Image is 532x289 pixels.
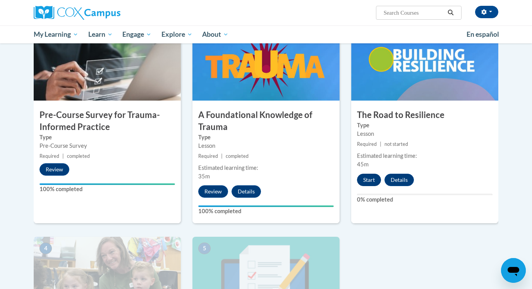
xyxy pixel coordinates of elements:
label: 0% completed [357,195,493,204]
span: 4 [39,243,52,254]
div: Lesson [198,142,334,150]
span: 35m [198,173,210,180]
label: Type [198,133,334,142]
h3: The Road to Resilience [351,109,498,121]
label: Type [357,121,493,130]
span: 5 [198,243,211,254]
span: completed [226,153,249,159]
button: Account Settings [475,6,498,18]
button: Start [357,174,381,186]
div: Lesson [357,130,493,138]
button: Review [39,163,69,176]
span: En español [467,30,499,38]
h3: A Foundational Knowledge of Trauma [192,109,340,133]
a: My Learning [29,26,83,43]
span: Required [198,153,218,159]
a: Explore [156,26,197,43]
a: En español [462,26,504,43]
div: Pre-Course Survey [39,142,175,150]
div: Estimated learning time: [198,164,334,172]
img: Course Image [351,23,498,101]
a: About [197,26,234,43]
label: Type [39,133,175,142]
img: Course Image [192,23,340,101]
div: Your progress [198,205,334,207]
button: Details [232,185,261,198]
span: | [380,141,381,147]
span: Required [39,153,59,159]
button: Review [198,185,228,198]
button: Search [445,8,456,17]
span: Explore [161,30,192,39]
img: Cox Campus [34,6,120,20]
a: Learn [83,26,118,43]
span: completed [67,153,90,159]
h3: Pre-Course Survey for Trauma-Informed Practice [34,109,181,133]
span: | [62,153,64,159]
div: Main menu [22,26,510,43]
span: not started [384,141,408,147]
a: Cox Campus [34,6,181,20]
span: | [221,153,223,159]
label: 100% completed [39,185,175,193]
button: Details [384,174,414,186]
label: 100% completed [198,207,334,215]
div: Estimated learning time: [357,152,493,160]
iframe: Button to launch messaging window [501,258,526,283]
div: Your progress [39,183,175,185]
a: Engage [117,26,156,43]
span: My Learning [34,30,78,39]
span: Learn [88,30,113,39]
span: Engage [122,30,151,39]
span: Required [357,141,377,147]
input: Search Courses [383,8,445,17]
img: Course Image [34,23,181,101]
span: About [202,30,228,39]
span: 45m [357,161,369,168]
